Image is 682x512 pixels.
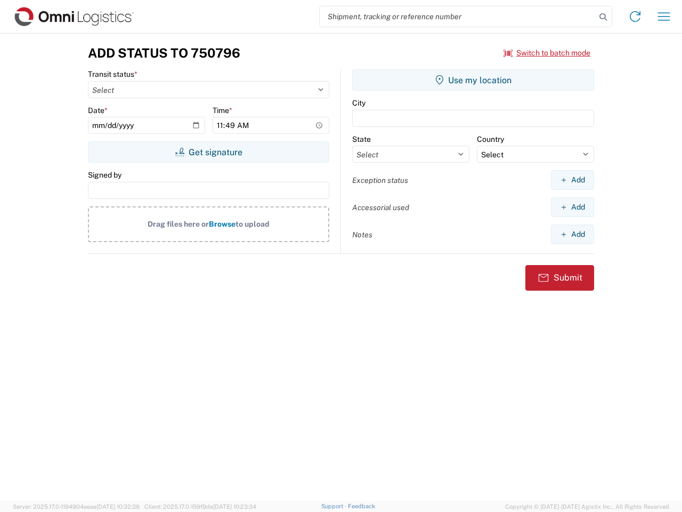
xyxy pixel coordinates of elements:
span: Client: 2025.17.0-159f9de [144,503,256,510]
label: Accessorial used [352,203,409,212]
span: Drag files here or [148,220,209,228]
button: Add [551,170,594,190]
label: Country [477,134,504,144]
label: City [352,98,366,108]
span: to upload [236,220,270,228]
button: Add [551,225,594,244]
label: Signed by [88,170,121,180]
label: Transit status [88,69,137,79]
button: Get signature [88,141,329,163]
span: [DATE] 10:32:38 [96,503,140,510]
button: Switch to batch mode [504,44,590,62]
input: Shipment, tracking or reference number [320,6,596,27]
label: State [352,134,371,144]
label: Date [88,106,108,115]
label: Exception status [352,175,408,185]
label: Time [213,106,232,115]
span: Browse [209,220,236,228]
span: Server: 2025.17.0-1194904eeae [13,503,140,510]
label: Notes [352,230,372,239]
a: Feedback [348,503,375,509]
button: Submit [525,265,594,291]
button: Use my location [352,69,594,91]
button: Add [551,197,594,217]
span: Copyright © [DATE]-[DATE] Agistix Inc., All Rights Reserved [505,502,669,511]
h3: Add Status to 750796 [88,45,240,61]
a: Support [321,503,348,509]
span: [DATE] 10:23:34 [213,503,256,510]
